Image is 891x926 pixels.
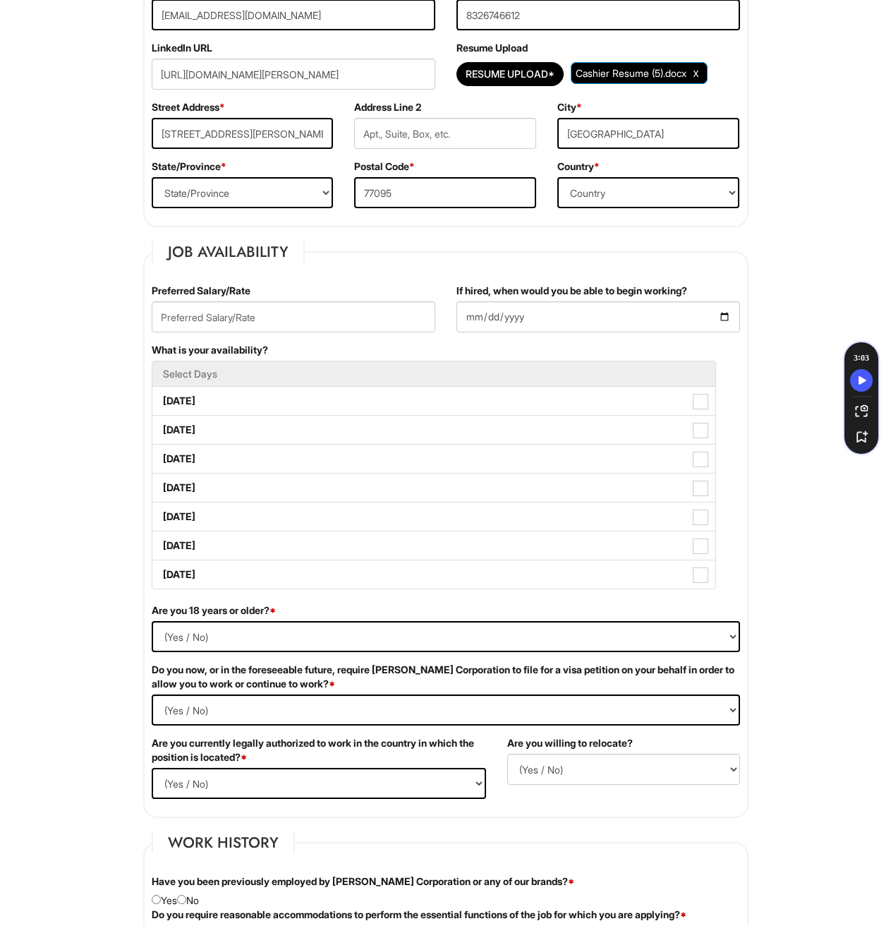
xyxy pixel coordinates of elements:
input: Apt., Suite, Box, etc. [354,118,536,149]
h5: Select Days [163,368,705,379]
select: Country [557,177,739,208]
input: Preferred Salary/Rate [152,301,435,332]
input: Postal Code [354,177,536,208]
input: LinkedIn URL [152,59,435,90]
label: Street Address [152,100,225,114]
label: Are you 18 years or older? [152,603,276,618]
div: Yes No [141,874,751,908]
label: [DATE] [152,503,715,531]
a: Clear Uploaded File [690,64,703,83]
label: Country [557,160,600,174]
label: LinkedIn URL [152,41,212,55]
label: Resume Upload [456,41,528,55]
select: State/Province [152,177,334,208]
select: (Yes / No) [152,694,740,726]
label: [DATE] [152,531,715,560]
legend: Job Availability [152,241,305,263]
label: [DATE] [152,560,715,589]
label: [DATE] [152,445,715,473]
label: Address Line 2 [354,100,421,114]
label: Postal Code [354,160,415,174]
legend: Work History [152,832,295,853]
input: City [557,118,739,149]
label: Do you now, or in the foreseeable future, require [PERSON_NAME] Corporation to file for a visa pe... [152,663,740,691]
label: Are you currently legally authorized to work in the country in which the position is located? [152,736,486,764]
select: (Yes / No) [507,754,740,785]
button: Resume Upload*Resume Upload* [456,62,564,86]
select: (Yes / No) [152,768,486,799]
input: Street Address [152,118,334,149]
label: [DATE] [152,416,715,444]
label: State/Province [152,160,226,174]
label: City [557,100,582,114]
label: What is your availability? [152,343,268,357]
label: Preferred Salary/Rate [152,284,250,298]
label: [DATE] [152,387,715,415]
label: [DATE] [152,474,715,502]
select: (Yes / No) [152,621,740,652]
label: If hired, when would you be able to begin working? [456,284,687,298]
label: Have you been previously employed by [PERSON_NAME] Corporation or any of our brands? [152,874,574,889]
label: Do you require reasonable accommodations to perform the essential functions of the job for which ... [152,908,686,922]
label: Are you willing to relocate? [507,736,633,750]
span: Cashier Resume (5).docx [576,67,686,79]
